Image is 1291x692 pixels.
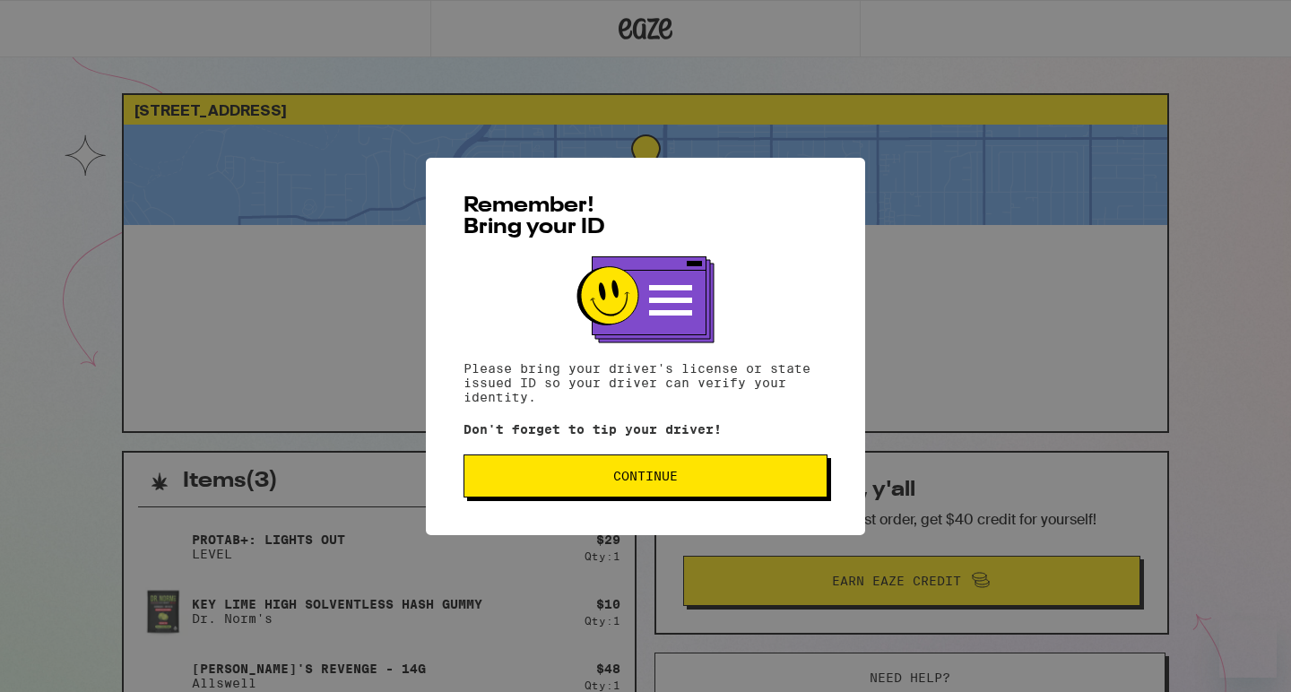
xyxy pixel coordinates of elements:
p: Don't forget to tip your driver! [464,422,827,437]
button: Continue [464,454,827,497]
span: Remember! Bring your ID [464,195,605,238]
p: Please bring your driver's license or state issued ID so your driver can verify your identity. [464,361,827,404]
iframe: Button to launch messaging window [1219,620,1277,678]
span: Continue [613,470,678,482]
